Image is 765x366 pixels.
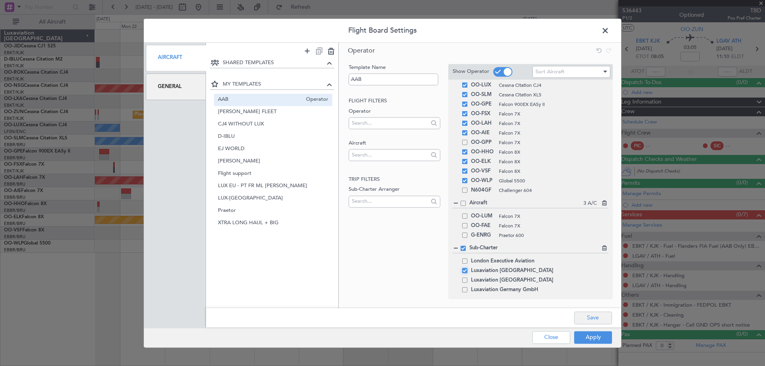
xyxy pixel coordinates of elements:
span: Falcon 8X [499,168,608,175]
header: Flight Board Settings [144,19,621,43]
span: OO-VSF [471,166,495,176]
span: Aircraft [469,199,583,207]
span: Falcon 7X [499,120,608,127]
span: Luxaviation [GEOGRAPHIC_DATA] [471,276,553,285]
span: OO-LUX [471,80,495,90]
span: XTRA LONG HAUL + BIG [218,219,329,227]
span: OO-FSX [471,109,495,119]
label: Show Operator [453,68,489,76]
span: N604GF [471,186,495,195]
span: Falcon 7X [499,222,601,229]
span: Cessna Citation CJ4 [499,82,608,89]
span: OO-LAH [471,119,495,128]
span: [PERSON_NAME] [218,157,329,166]
span: OO-ELK [471,157,495,166]
span: Falcon 7X [499,129,608,137]
span: Operator [302,96,328,104]
span: OO-AIE [471,128,495,138]
h2: Flight filters [349,97,440,105]
button: Apply [574,331,612,344]
input: Search... [352,196,428,207]
span: Luxaviation [GEOGRAPHIC_DATA] [471,266,553,276]
span: 3 A/C [583,200,597,207]
span: D-IBLU [218,133,329,141]
span: Falcon 8X [499,158,608,165]
span: MY TEMPLATES [223,81,325,89]
span: Falcon 8X [499,149,608,156]
span: OO-HHO [471,147,495,157]
div: Aircraft [146,45,206,71]
h2: Trip filters [349,176,440,184]
span: Sub-Charter [469,244,597,252]
span: Falcon 7X [499,110,608,117]
span: LUX-[GEOGRAPHIC_DATA] [218,194,329,203]
span: Cessna Citation XLS [499,91,608,98]
span: Praetor 600 [499,232,601,239]
span: AAB [218,96,302,104]
span: SHARED TEMPLATES [223,59,325,67]
span: G-ENRG [471,231,495,240]
span: CJ4 WITHOUT LUX [218,120,329,129]
span: OO-WLP [471,176,495,186]
input: Search... [352,149,428,161]
span: OO-SLM [471,90,495,100]
span: Falcon 7X [499,213,601,220]
span: Global 5500 [499,177,608,184]
span: Flight support [218,170,329,178]
label: Aircraft [349,139,440,147]
span: OO-GPP [471,138,495,147]
label: Operator [349,108,440,115]
span: London Executive Aviation [471,256,534,266]
div: General [146,73,206,100]
span: OO-LUM [471,211,495,221]
span: Praetor [218,207,329,215]
span: Luxaviation Germany GmbH [471,285,538,295]
span: Falcon 900EX EASy II [499,101,608,108]
span: OO-FAE [471,221,495,231]
span: [PERSON_NAME] FLEET [218,108,329,116]
span: EJ WORLD [218,145,329,153]
label: Sub-Charter Arranger [349,186,440,194]
input: Search... [352,117,428,129]
span: Operator [348,46,375,55]
span: Challenger 604 [499,187,608,194]
span: Sort Aircraft [535,68,565,75]
button: Save [574,311,612,324]
button: Close [532,331,570,344]
span: Falcon 7X [499,139,608,146]
label: Template Name [349,64,440,72]
span: LUX EU - PT FR ML [PERSON_NAME] [218,182,329,190]
span: OO-GPE [471,100,495,109]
